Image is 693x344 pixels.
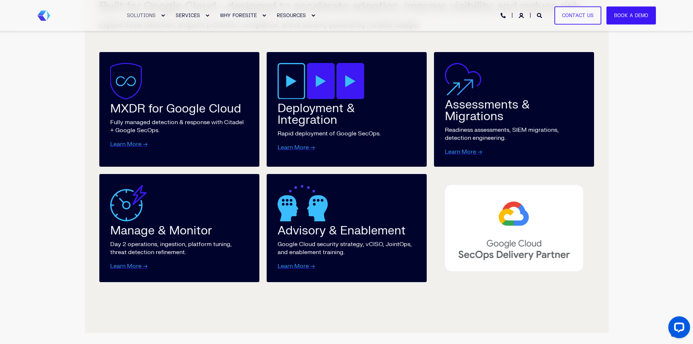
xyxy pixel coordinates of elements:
[37,11,50,21] img: Foresite brand mark, a hexagon shape of blues with a directional arrow to the right hand side
[205,13,210,18] div: Expand SERVICES
[110,240,248,256] p: Day 2 operations, ingestion, platform tuning, threat detection refinement.
[445,126,583,142] p: Readiness assessments, SIEM migrations, detection engineering.
[554,6,601,25] a: Contact Us
[110,63,142,99] img: MXDR
[127,12,156,18] span: SOLUTIONS
[110,225,212,237] div: Manage & Monitor
[278,225,406,237] div: Advisory & Enablement
[278,144,315,151] a: Learn More →
[161,13,165,18] div: Expand SOLUTIONS
[445,99,583,122] div: Assessments & Migrations
[278,262,315,270] a: Learn More →
[662,313,693,344] iframe: LiveChat chat widget
[110,103,241,115] div: MXDR for Google Cloud
[278,63,364,99] img: Deploy
[537,12,543,18] a: Open Search
[606,6,656,25] a: Book a Demo
[262,13,266,18] div: Expand WHY FORESITE
[311,13,315,18] div: Expand RESOURCES
[220,12,257,18] span: WHY FORESITE
[277,12,306,18] span: RESOURCES
[37,11,50,21] a: Back to Home
[278,185,328,221] img: advisory_enablement
[278,103,416,126] div: Deployment & Integration
[278,130,381,138] p: Rapid deployment of Google SecOps.
[110,262,148,270] a: Learn More →
[445,63,481,95] img: Assessment & Migration
[110,185,147,221] img: Manage and Monitor
[445,148,482,155] a: Learn More →
[445,185,583,272] img: SecOps Deliver Partner Expertise
[110,118,248,134] p: Fully managed detection & response with Citadel + Google SecOps.
[519,12,525,18] a: Login
[110,141,148,148] a: Learn More →
[278,240,416,256] p: Google Cloud security strategy, vCISO, JointOps, and enablement training.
